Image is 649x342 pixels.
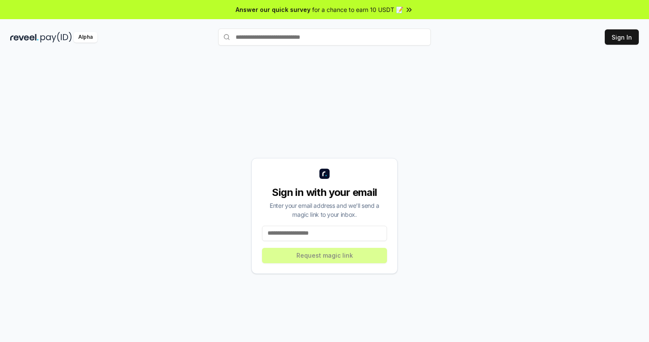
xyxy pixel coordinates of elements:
span: for a chance to earn 10 USDT 📝 [312,5,403,14]
img: reveel_dark [10,32,39,43]
span: Answer our quick survey [236,5,310,14]
img: pay_id [40,32,72,43]
button: Sign In [605,29,639,45]
img: logo_small [319,169,330,179]
div: Sign in with your email [262,186,387,199]
div: Alpha [74,32,97,43]
div: Enter your email address and we’ll send a magic link to your inbox. [262,201,387,219]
